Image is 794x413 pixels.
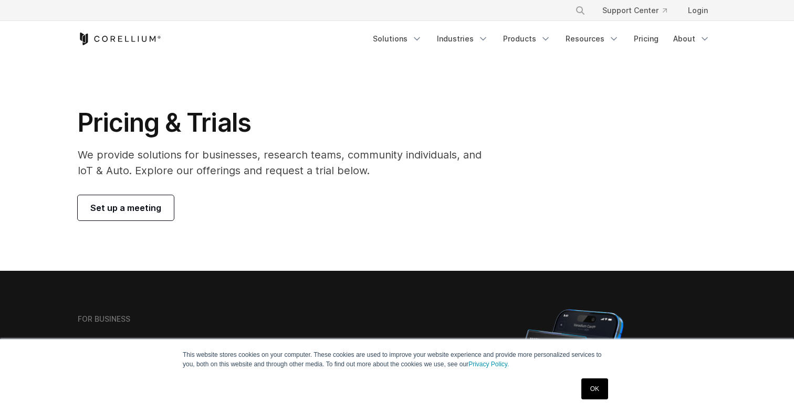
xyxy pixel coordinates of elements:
[628,29,665,48] a: Pricing
[559,29,625,48] a: Resources
[497,29,557,48] a: Products
[667,29,716,48] a: About
[78,338,347,362] h2: Corellium Viper
[183,350,611,369] p: This website stores cookies on your computer. These cookies are used to improve your website expe...
[562,1,716,20] div: Navigation Menu
[78,314,130,324] h6: FOR BUSINESS
[581,378,608,399] a: OK
[468,361,509,368] a: Privacy Policy.
[571,1,590,20] button: Search
[78,195,174,220] a: Set up a meeting
[78,147,496,178] p: We provide solutions for businesses, research teams, community individuals, and IoT & Auto. Explo...
[78,33,161,45] a: Corellium Home
[90,202,161,214] span: Set up a meeting
[367,29,716,48] div: Navigation Menu
[78,107,496,139] h1: Pricing & Trials
[680,1,716,20] a: Login
[594,1,675,20] a: Support Center
[431,29,495,48] a: Industries
[367,29,429,48] a: Solutions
